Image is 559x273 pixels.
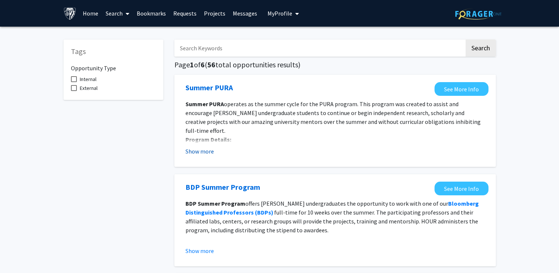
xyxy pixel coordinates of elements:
[185,182,260,193] a: Opens in a new tab
[170,0,200,26] a: Requests
[6,240,31,267] iframe: Chat
[71,47,156,56] h5: Tags
[434,182,488,195] a: Opens in a new tab
[185,136,231,143] strong: Program Details:
[185,200,245,207] strong: BDP Summer Program
[185,100,224,108] strong: Summer PURA
[79,0,102,26] a: Home
[185,147,214,156] button: Show more
[434,82,488,96] a: Opens in a new tab
[200,0,229,26] a: Projects
[102,0,133,26] a: Search
[466,40,496,57] button: Search
[185,246,214,255] button: Show more
[229,0,261,26] a: Messages
[455,8,501,20] img: ForagerOne Logo
[201,60,205,69] span: 6
[174,40,464,57] input: Search Keywords
[133,0,170,26] a: Bookmarks
[185,100,481,134] span: operates as the summer cycle for the PURA program. This program was created to assist and encoura...
[267,10,292,17] span: My Profile
[80,75,96,84] span: Internal
[185,82,233,93] a: Opens in a new tab
[174,60,496,69] h5: Page of ( total opportunities results)
[64,7,76,20] img: Johns Hopkins University Logo
[207,60,215,69] span: 56
[185,199,485,235] p: offers [PERSON_NAME] undergraduates the opportunity to work with one of our full-time for 10 week...
[80,84,98,92] span: External
[190,60,194,69] span: 1
[71,59,156,72] h6: Opportunity Type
